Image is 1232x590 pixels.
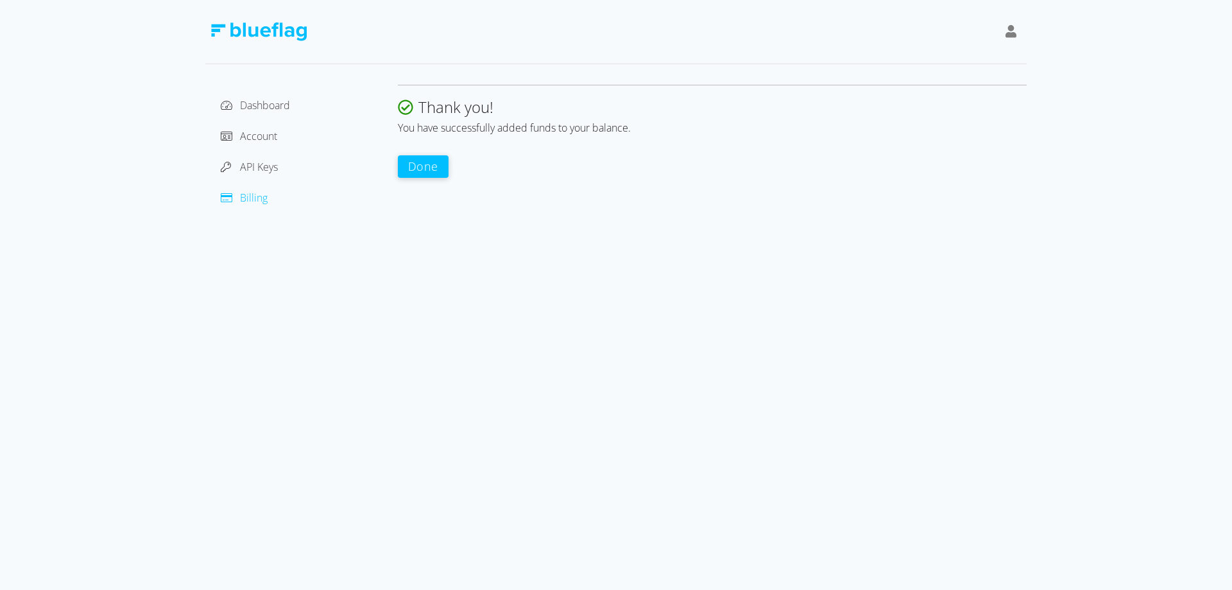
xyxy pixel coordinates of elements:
span: API Keys [240,160,278,174]
span: Dashboard [240,98,290,112]
span: Billing [240,191,268,205]
img: Blue Flag Logo [210,22,307,41]
span: You have successfully added funds to your balance. [398,121,631,135]
a: API Keys [221,160,278,174]
a: Billing [221,191,268,205]
button: Done [398,155,449,178]
span: Thank you! [418,96,493,117]
span: Account [240,129,277,143]
a: Account [221,129,277,143]
a: Dashboard [221,98,290,112]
